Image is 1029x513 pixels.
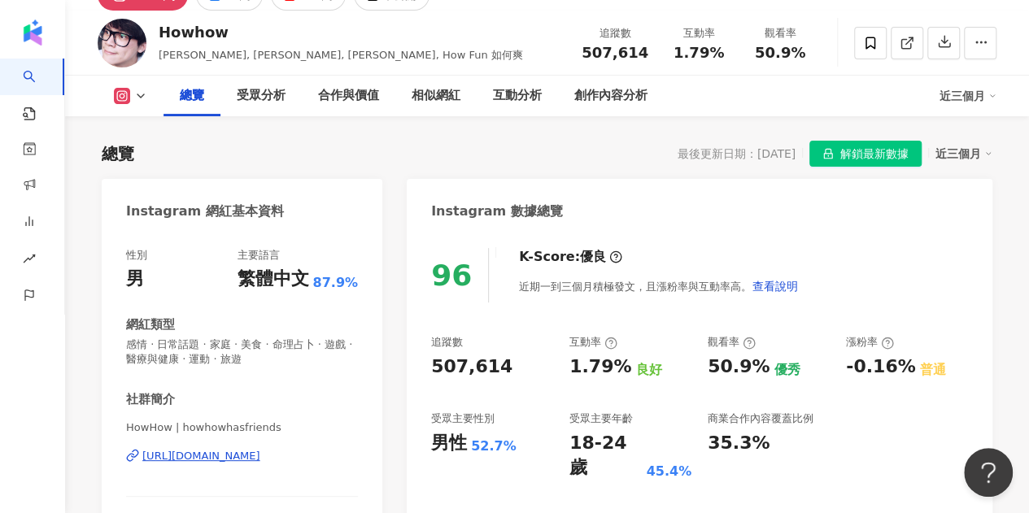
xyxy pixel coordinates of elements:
[312,274,358,292] span: 87.9%
[574,86,647,106] div: 創作內容分析
[822,148,834,159] span: lock
[493,86,542,106] div: 互動分析
[580,248,606,266] div: 優良
[519,248,622,266] div: K-Score :
[126,449,358,463] a: [URL][DOMAIN_NAME]
[20,20,46,46] img: logo icon
[431,335,463,350] div: 追蹤數
[471,437,517,455] div: 52.7%
[126,202,284,220] div: Instagram 網紅基本資料
[126,391,175,408] div: 社群簡介
[935,143,992,164] div: 近三個月
[126,337,358,367] span: 感情 · 日常話題 · 家庭 · 美食 · 命理占卜 · 遊戲 · 醫療與健康 · 運動 · 旅遊
[840,141,909,167] span: 解鎖最新數據
[964,448,1013,497] iframe: Help Scout Beacon - Open
[708,411,813,426] div: 商業合作內容覆蓋比例
[126,420,358,435] span: HowHow | howhowhasfriends
[708,354,770,380] div: 50.9%
[237,86,286,106] div: 受眾分析
[23,242,36,279] span: rise
[431,354,512,380] div: 507,614
[23,59,55,122] a: search
[755,45,805,61] span: 50.9%
[708,335,756,350] div: 觀看率
[708,431,770,456] div: 35.3%
[569,431,642,481] div: 18-24 歲
[237,248,279,263] div: 主要語言
[569,411,633,426] div: 受眾主要年齡
[126,248,147,263] div: 性別
[102,142,134,165] div: 總覽
[237,267,308,292] div: 繁體中文
[749,25,811,41] div: 觀看率
[569,354,631,380] div: 1.79%
[519,270,799,302] div: 近期一到三個月積極發文，且漲粉率與互動率高。
[846,335,894,350] div: 漲粉率
[635,361,661,379] div: 良好
[159,49,523,61] span: [PERSON_NAME], [PERSON_NAME], [PERSON_NAME], How Fun 如何爽
[431,431,467,456] div: 男性
[318,86,379,106] div: 合作與價值
[412,86,460,106] div: 相似網紅
[774,361,800,379] div: 優秀
[919,361,945,379] div: 普通
[569,335,617,350] div: 互動率
[668,25,730,41] div: 互動率
[752,280,798,293] span: 查看說明
[431,411,495,426] div: 受眾主要性別
[646,463,691,480] div: 45.4%
[98,19,146,67] img: KOL Avatar
[126,267,144,292] div: 男
[678,147,796,160] div: 最後更新日期：[DATE]
[159,22,523,42] div: Howhow
[582,25,648,41] div: 追蹤數
[431,259,472,292] div: 96
[126,316,175,333] div: 網紅類型
[180,86,204,106] div: 總覽
[940,83,996,109] div: 近三個月
[431,202,563,220] div: Instagram 數據總覽
[846,354,915,380] div: -0.16%
[674,45,724,61] span: 1.79%
[809,141,922,167] button: 解鎖最新數據
[142,449,260,463] div: [URL][DOMAIN_NAME]
[752,270,799,302] button: 查看說明
[582,44,648,61] span: 507,614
